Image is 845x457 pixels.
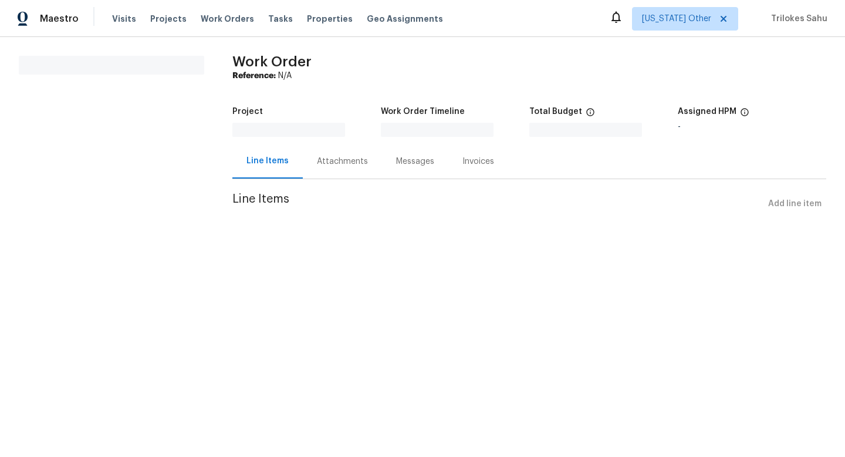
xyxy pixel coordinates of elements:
[396,156,434,167] div: Messages
[232,193,763,215] span: Line Items
[232,55,312,69] span: Work Order
[150,13,187,25] span: Projects
[642,13,711,25] span: [US_STATE] Other
[381,107,465,116] h5: Work Order Timeline
[268,15,293,23] span: Tasks
[529,107,582,116] h5: Total Budget
[367,13,443,25] span: Geo Assignments
[246,155,289,167] div: Line Items
[586,107,595,123] span: The total cost of line items that have been proposed by Opendoor. This sum includes line items th...
[307,13,353,25] span: Properties
[740,107,749,123] span: The hpm assigned to this work order.
[766,13,827,25] span: Trilokes Sahu
[112,13,136,25] span: Visits
[232,107,263,116] h5: Project
[317,156,368,167] div: Attachments
[40,13,79,25] span: Maestro
[462,156,494,167] div: Invoices
[201,13,254,25] span: Work Orders
[678,107,736,116] h5: Assigned HPM
[232,70,826,82] div: N/A
[678,123,826,131] div: -
[232,72,276,80] b: Reference:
